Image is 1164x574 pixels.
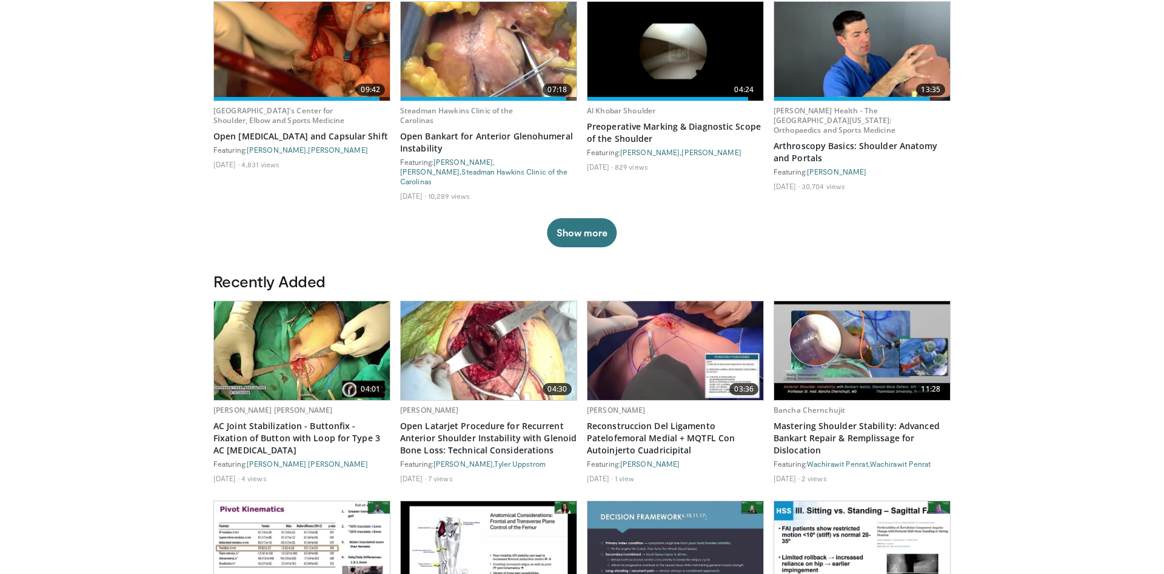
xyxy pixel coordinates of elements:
a: Wachirawit Penrat [870,459,931,468]
span: 04:30 [543,383,572,395]
img: 12bfd8a1-61c9-4857-9f26-c8a25e8997c8.620x360_q85_upscale.jpg [774,301,950,400]
li: 4,831 views [241,159,279,169]
a: [PERSON_NAME] [807,167,866,176]
a: 04:24 [587,2,763,101]
li: [DATE] [213,473,239,483]
span: 09:42 [356,84,385,96]
a: Open [MEDICAL_DATA] and Capsular Shift [213,130,390,142]
button: Show more [547,218,617,247]
a: Wachirawit Penrat [807,459,868,468]
span: 11:28 [916,383,945,395]
a: Open Latarjet Procedure for Recurrent Anterior Shoulder Instability with Glenoid Bone Loss: Techn... [400,420,577,456]
a: [PERSON_NAME] [247,145,306,154]
li: [DATE] [774,473,800,483]
li: 829 views [615,162,648,172]
a: 04:30 [401,301,577,400]
div: Featuring: [587,459,764,469]
a: 09:42 [214,2,390,101]
img: 3bb7a602-1a7e-4369-abda-b009da6dfb3b.620x360_q85_upscale.jpg [401,2,577,101]
a: 07:18 [401,2,577,101]
a: 03:36 [587,301,763,400]
a: [PERSON_NAME] [433,158,493,166]
a: Steadman Hawkins Clinic of the Carolinas [400,105,513,125]
a: AC Joint Stabilization - Buttonfix - Fixation of Button with Loop for Type 3 AC [MEDICAL_DATA] [213,420,390,456]
div: Featuring: , [774,459,951,469]
li: [DATE] [587,162,613,172]
a: Tyler Uppstrom [494,459,545,468]
li: 7 views [428,473,453,483]
div: Featuring: , [213,145,390,155]
div: Featuring: , , [400,157,577,186]
a: Bancha Chernchujit [774,405,845,415]
a: [PERSON_NAME] [308,145,367,154]
a: Al Khobar Shoulder [587,105,655,116]
a: Steadman Hawkins Clinic of the Carolinas [400,167,567,185]
li: 4 views [241,473,267,483]
div: Featuring: [213,459,390,469]
a: [PERSON_NAME] [400,405,459,415]
span: 04:01 [356,383,385,395]
a: [PERSON_NAME] [681,148,741,156]
a: Preoperative Marking & Diagnostic Scope of the Shoulder [587,121,764,145]
a: [PERSON_NAME] [PERSON_NAME] [213,405,332,415]
img: 9534a039-0eaa-4167-96cf-d5be049a70d8.620x360_q85_upscale.jpg [774,2,950,101]
a: Reconstruccion Del Ligamento Patelofemoral Medial + MQTFL Con Autoinjerto Cuadricipital [587,420,764,456]
a: [PERSON_NAME] [400,167,460,176]
a: Mastering Shoulder Stability: Advanced Bankart Repair & Remplissage for Dislocation [774,420,951,456]
h3: Recently Added [213,272,951,291]
a: 04:01 [214,301,390,400]
li: [DATE] [587,473,613,483]
a: [GEOGRAPHIC_DATA]'s Center for Shoulder, Elbow and Sports Medicine [213,105,344,125]
div: Featuring: , [587,147,764,157]
a: [PERSON_NAME] [620,459,680,468]
a: 11:28 [774,301,950,400]
img: 8d988dbe-33a6-442e-8018-a88216ad670b.620x360_q85_upscale.jpg [214,2,390,101]
img: 2b2da37e-a9b6-423e-b87e-b89ec568d167.620x360_q85_upscale.jpg [401,301,577,400]
li: 1 view [615,473,635,483]
li: 10,289 views [428,191,470,201]
a: Arthroscopy Basics: Shoulder Anatomy and Portals [774,140,951,164]
li: 30,704 views [801,181,845,191]
li: [DATE] [400,473,426,483]
a: [PERSON_NAME] [PERSON_NAME] [247,459,368,468]
span: 03:36 [729,383,758,395]
a: Open Bankart for Anterior Glenohumeral Instability [400,130,577,155]
a: [PERSON_NAME] [587,405,646,415]
a: 13:35 [774,2,950,101]
img: c2f644dc-a967-485d-903d-283ce6bc3929.620x360_q85_upscale.jpg [214,301,390,400]
span: 07:18 [543,84,572,96]
li: 2 views [801,473,827,483]
a: [PERSON_NAME] Health - The [GEOGRAPHIC_DATA][US_STATE]: Orthopaedics and Sports Medicine [774,105,895,135]
div: Featuring: , [400,459,577,469]
span: 04:24 [729,84,758,96]
li: [DATE] [774,181,800,191]
a: [PERSON_NAME] [433,459,493,468]
div: Featuring: [774,167,951,176]
li: [DATE] [213,159,239,169]
img: 2fc3325f-09ee-4029-abb7-44a44ef86fb0.620x360_q85_upscale.jpg [587,2,763,101]
span: 13:35 [916,84,945,96]
li: [DATE] [400,191,426,201]
a: [PERSON_NAME] [620,148,680,156]
img: 48f6f21f-43ea-44b1-a4e1-5668875d038e.620x360_q85_upscale.jpg [587,301,763,400]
